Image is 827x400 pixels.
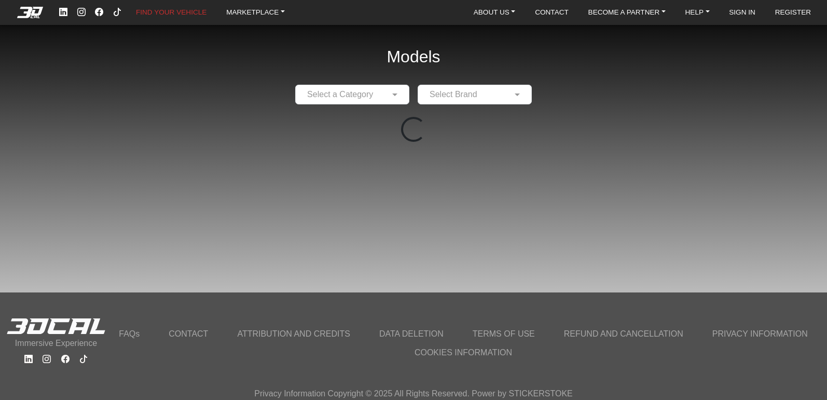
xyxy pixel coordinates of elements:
[373,325,450,343] a: DATA DELETION
[470,5,520,20] a: ABOUT US
[6,337,106,350] p: Immersive Experience
[132,5,211,20] a: FIND YOUR VEHICLE
[584,5,670,20] a: BECOME A PARTNER
[466,325,541,343] a: TERMS OF USE
[387,33,440,81] h2: Models
[706,325,814,343] a: PRIVACY INFORMATION
[531,5,573,20] a: CONTACT
[558,325,690,343] a: REFUND AND CANCELLATION
[408,343,518,362] a: COOKIES INFORMATION
[113,325,146,343] a: FAQs
[254,388,573,400] p: Privacy Information Copyright © 2025 All Rights Reserved. Power by STICKERSTOKE
[162,325,214,343] a: CONTACT
[725,5,760,20] a: SIGN IN
[771,5,816,20] a: REGISTER
[231,325,356,343] a: ATTRIBUTION AND CREDITS
[222,5,289,20] a: MARKETPLACE
[681,5,714,20] a: HELP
